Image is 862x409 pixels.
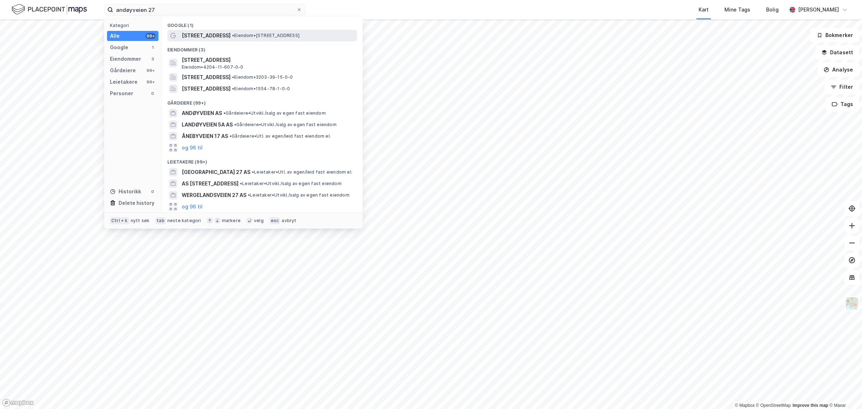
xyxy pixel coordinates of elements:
span: • [252,169,254,175]
div: 0 [150,189,156,194]
div: markere [222,218,241,224]
button: Filter [825,80,859,94]
div: 99+ [145,79,156,85]
div: avbryt [282,218,296,224]
a: Improve this map [793,403,828,408]
span: ANDØYVEIEN AS [182,109,222,118]
button: og 96 til [182,143,203,152]
span: Eiendom • 3203-39-15-0-0 [232,74,293,80]
button: Datasett [815,45,859,60]
span: ÅNEBYVEIEN 17 AS [182,132,228,141]
a: Mapbox homepage [2,399,34,407]
span: LANDØYVEIEN 5A AS [182,120,233,129]
div: Kart [699,5,709,14]
div: velg [254,218,264,224]
div: neste kategori [167,218,201,224]
div: esc [269,217,281,224]
div: Google (1) [162,17,363,30]
div: Eiendommer (3) [162,41,363,54]
div: 99+ [145,33,156,39]
span: [STREET_ADDRESS] [182,84,231,93]
span: Gårdeiere • Utl. av egen/leid fast eiendom el. [230,133,331,139]
div: tab [155,217,166,224]
span: AS [STREET_ADDRESS] [182,179,238,188]
span: WERGELANDSVEIEN 27 AS [182,191,246,199]
img: Z [845,297,859,310]
div: Personer [110,89,133,98]
button: Tags [826,97,859,111]
span: Eiendom • 4204-11-607-0-0 [182,64,244,70]
div: Gårdeiere (99+) [162,95,363,107]
span: Leietaker • Utvikl./salg av egen fast eiendom [240,181,342,187]
img: logo.f888ab2527a4732fd821a326f86c7f29.svg [11,3,87,16]
span: • [240,181,242,186]
div: Kategori [110,23,158,28]
div: Eiendommer [110,55,141,63]
div: Leietakere [110,78,138,86]
iframe: Chat Widget [826,374,862,409]
span: • [232,33,234,38]
div: 0 [150,91,156,96]
span: [STREET_ADDRESS] [182,73,231,82]
div: Kontrollprogram for chat [826,374,862,409]
span: • [232,86,234,91]
div: Mine Tags [724,5,750,14]
a: Mapbox [735,403,755,408]
div: 99+ [145,68,156,73]
div: 1 [150,45,156,50]
div: Ctrl + k [110,217,129,224]
span: [STREET_ADDRESS] [182,31,231,40]
div: [PERSON_NAME] [798,5,839,14]
span: • [234,122,236,127]
span: • [230,133,232,139]
span: [GEOGRAPHIC_DATA] 27 AS [182,168,250,176]
button: Bokmerker [811,28,859,42]
div: Bolig [766,5,779,14]
span: Eiendom • [STREET_ADDRESS] [232,33,300,38]
span: Gårdeiere • Utvikl./salg av egen fast eiendom [234,122,337,128]
span: • [248,192,250,198]
div: Gårdeiere [110,66,136,75]
button: og 96 til [182,202,203,211]
span: [STREET_ADDRESS] [182,56,354,64]
span: Eiendom • 1554-78-1-0-0 [232,86,290,92]
input: Søk på adresse, matrikkel, gårdeiere, leietakere eller personer [113,4,296,15]
div: Historikk [110,187,141,196]
div: nytt søk [131,218,150,224]
a: OpenStreetMap [756,403,791,408]
div: 3 [150,56,156,62]
span: Leietaker • Utl. av egen/leid fast eiendom el. [252,169,352,175]
span: • [223,110,226,116]
span: • [232,74,234,80]
div: Delete history [119,199,154,207]
div: Alle [110,32,120,40]
div: Leietakere (99+) [162,153,363,166]
span: Leietaker • Utvikl./salg av egen fast eiendom [248,192,349,198]
span: Gårdeiere • Utvikl./salg av egen fast eiendom [223,110,326,116]
div: Google [110,43,128,52]
button: Analyse [817,63,859,77]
